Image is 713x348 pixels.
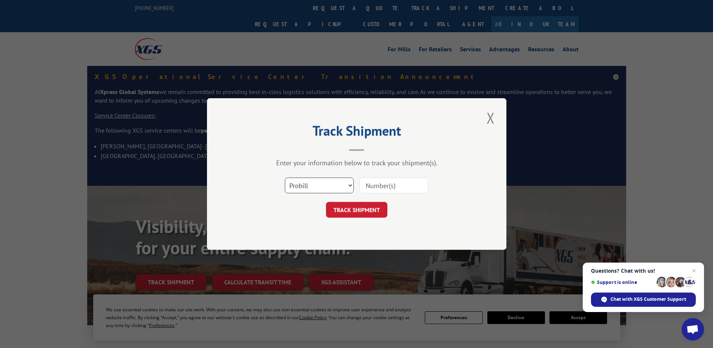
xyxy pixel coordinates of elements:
[244,158,469,167] div: Enter your information below to track your shipment(s).
[326,202,387,218] button: TRACK SHIPMENT
[244,125,469,140] h2: Track Shipment
[610,296,686,303] span: Chat with XGS Customer Support
[591,268,696,274] span: Questions? Chat with us!
[682,318,704,341] a: Open chat
[591,279,654,285] span: Support is online
[359,178,428,193] input: Number(s)
[591,293,696,307] span: Chat with XGS Customer Support
[484,108,497,128] button: Close modal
